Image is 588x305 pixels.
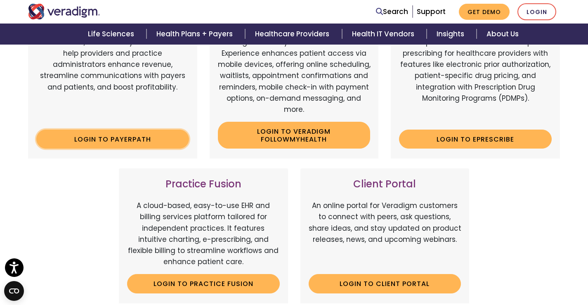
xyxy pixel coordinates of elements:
[218,122,371,149] a: Login to Veradigm FollowMyHealth
[78,24,146,45] a: Life Sciences
[342,24,427,45] a: Health IT Vendors
[309,274,461,293] a: Login to Client Portal
[4,281,24,301] button: Open CMP widget
[376,6,408,17] a: Search
[459,4,510,20] a: Get Demo
[399,130,552,149] a: Login to ePrescribe
[245,24,342,45] a: Healthcare Providers
[309,178,461,190] h3: Client Portal
[127,178,280,190] h3: Practice Fusion
[36,37,189,123] p: Web-based, user-friendly solutions that help providers and practice administrators enhance revenu...
[417,7,446,17] a: Support
[146,24,245,45] a: Health Plans + Payers
[28,4,100,19] img: Veradigm logo
[127,274,280,293] a: Login to Practice Fusion
[427,24,477,45] a: Insights
[36,130,189,149] a: Login to Payerpath
[399,37,552,123] p: A comprehensive solution that simplifies prescribing for healthcare providers with features like ...
[218,37,371,115] p: Veradigm FollowMyHealth's Mobile Patient Experience enhances patient access via mobile devices, o...
[309,200,461,267] p: An online portal for Veradigm customers to connect with peers, ask questions, share ideas, and st...
[127,200,280,267] p: A cloud-based, easy-to-use EHR and billing services platform tailored for independent practices. ...
[477,24,529,45] a: About Us
[517,3,556,20] a: Login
